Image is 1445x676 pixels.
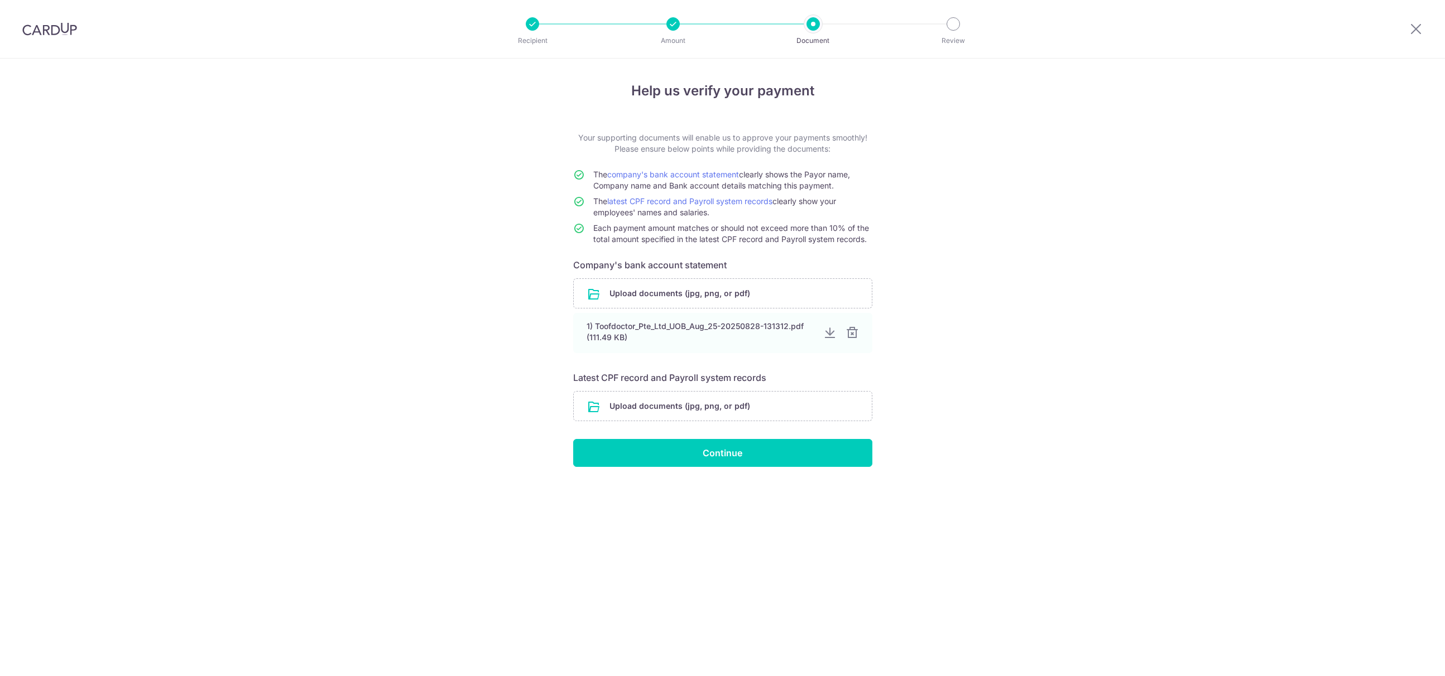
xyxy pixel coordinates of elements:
input: Continue [573,439,872,467]
p: Amount [632,35,714,46]
p: Document [772,35,854,46]
p: Your supporting documents will enable us to approve your payments smoothly! Please ensure below p... [573,132,872,154]
div: 1) Toofdoctor_Pte_Ltd_UOB_Aug_25-20250828-131312.pdf (111.49 KB) [587,321,814,343]
img: CardUp [22,22,77,36]
div: Upload documents (jpg, png, or pdf) [573,391,872,421]
h6: Company's bank account statement [573,258,872,272]
a: company's bank account statement [607,170,739,179]
span: The clearly shows the Payor name, Company name and Bank account details matching this payment. [593,170,850,190]
h4: Help us verify your payment [573,81,872,101]
span: Each payment amount matches or should not exceed more than 10% of the total amount specified in t... [593,223,869,244]
p: Recipient [491,35,574,46]
h6: Latest CPF record and Payroll system records [573,371,872,384]
a: latest CPF record and Payroll system records [607,196,772,206]
div: Upload documents (jpg, png, or pdf) [573,278,872,308]
p: Review [912,35,995,46]
span: The clearly show your employees' names and salaries. [593,196,836,217]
